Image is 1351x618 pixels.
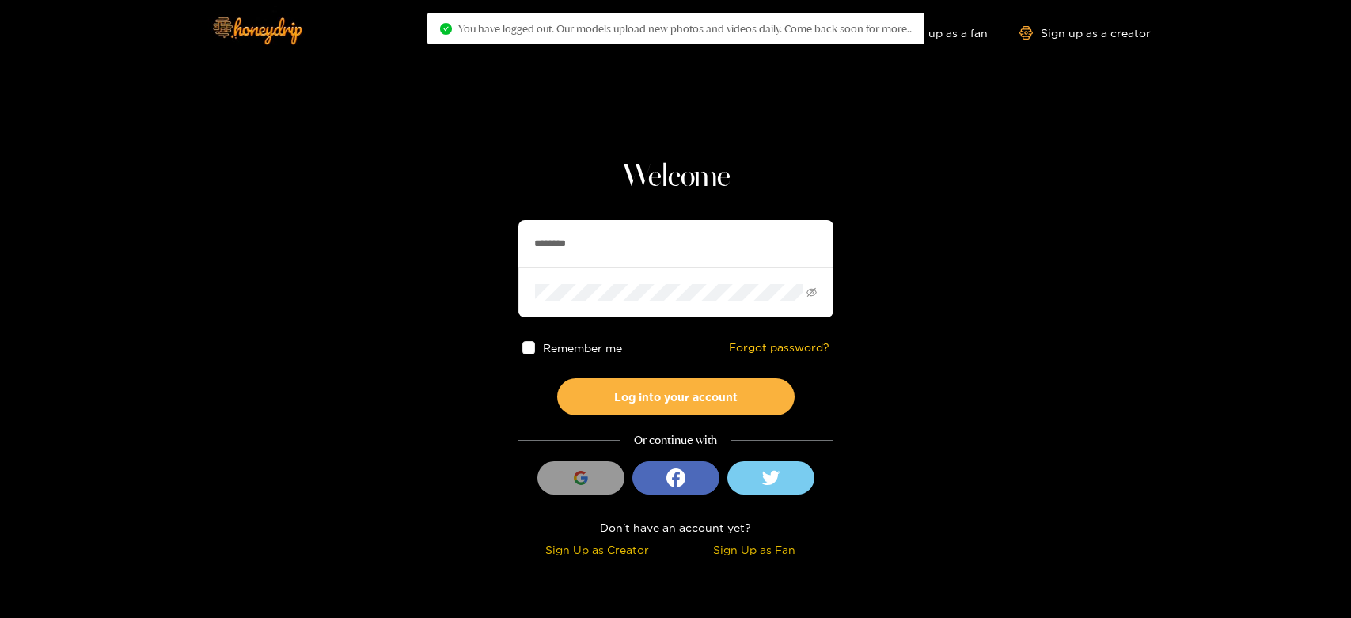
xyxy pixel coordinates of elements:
[543,342,622,354] span: Remember me
[680,540,829,559] div: Sign Up as Fan
[458,22,912,35] span: You have logged out. Our models upload new photos and videos daily. Come back soon for more..
[879,26,988,40] a: Sign up as a fan
[806,287,817,298] span: eye-invisible
[518,518,833,536] div: Don't have an account yet?
[440,23,452,35] span: check-circle
[729,341,829,354] a: Forgot password?
[518,431,833,449] div: Or continue with
[1019,26,1151,40] a: Sign up as a creator
[557,378,795,415] button: Log into your account
[518,158,833,196] h1: Welcome
[522,540,672,559] div: Sign Up as Creator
